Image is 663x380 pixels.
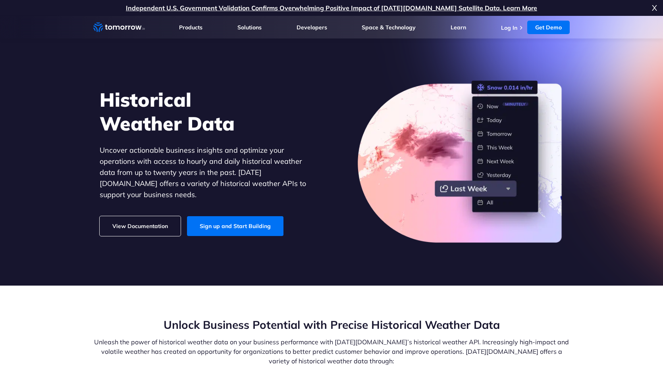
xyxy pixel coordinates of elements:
[93,337,570,366] p: Unleash the power of historical weather data on your business performance with [DATE][DOMAIN_NAME...
[100,145,318,200] p: Uncover actionable business insights and optimize your operations with access to hourly and daily...
[451,24,466,31] a: Learn
[501,24,517,31] a: Log In
[179,24,202,31] a: Products
[93,317,570,332] h2: Unlock Business Potential with Precise Historical Weather Data
[187,216,283,236] a: Sign up and Start Building
[100,88,318,135] h1: Historical Weather Data
[358,81,563,243] img: historical-weather-data.png.webp
[362,24,416,31] a: Space & Technology
[100,216,181,236] a: View Documentation
[93,21,145,33] a: Home link
[126,4,537,12] a: Independent U.S. Government Validation Confirms Overwhelming Positive Impact of [DATE][DOMAIN_NAM...
[527,21,570,34] a: Get Demo
[297,24,327,31] a: Developers
[237,24,262,31] a: Solutions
